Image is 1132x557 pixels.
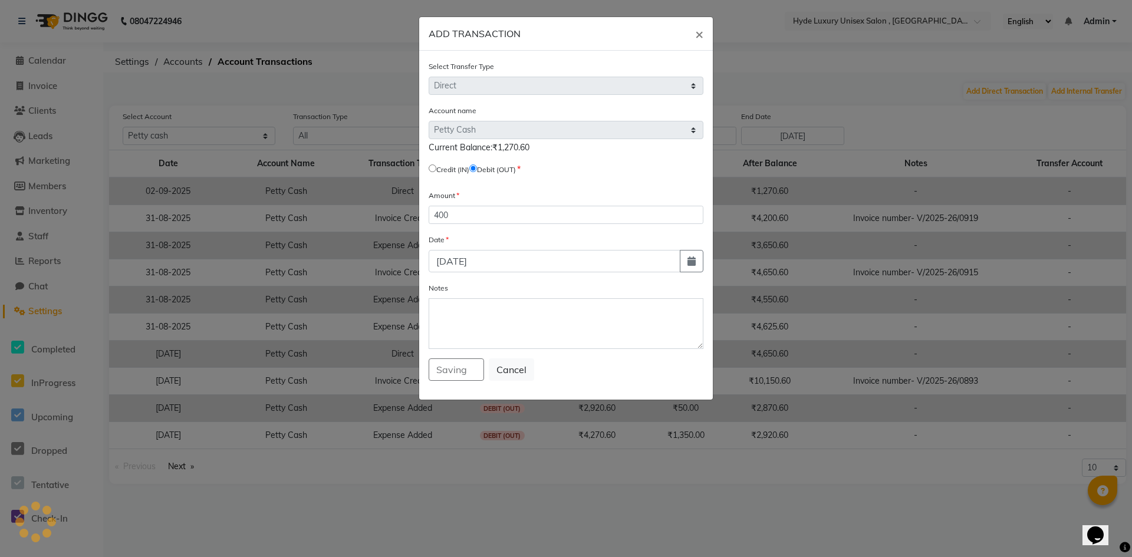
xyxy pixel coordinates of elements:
[436,164,469,175] label: Credit (IN)
[429,283,448,294] label: Notes
[686,17,713,50] button: Close
[477,164,516,175] label: Debit (OUT)
[429,61,494,72] label: Select Transfer Type
[429,235,449,245] label: Date
[429,27,521,41] h6: ADD TRANSACTION
[429,106,476,116] label: Account name
[429,142,529,153] span: Current Balance:₹1,270.60
[489,358,534,381] button: Cancel
[1082,510,1120,545] iframe: chat widget
[429,190,459,201] label: Amount
[695,25,703,42] span: ×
